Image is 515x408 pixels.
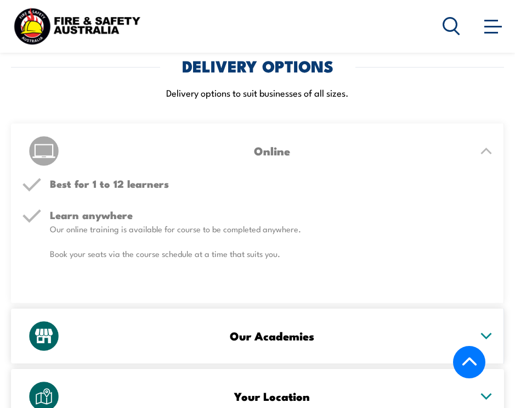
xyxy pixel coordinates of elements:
[50,248,493,259] p: Book your seats via the course schedule at a time that suits you.
[50,210,493,220] h5: Learn anywhere
[11,86,504,99] p: Delivery options to suit businesses of all sizes.
[73,329,471,342] h3: Our Academies
[182,58,333,72] h2: DELIVERY OPTIONS
[50,178,493,189] h5: Best for 1 to 12 learners
[50,223,493,234] p: Our online training is available for course to be completed anywhere.
[73,144,471,157] h3: Online
[73,390,471,403] h3: Your Location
